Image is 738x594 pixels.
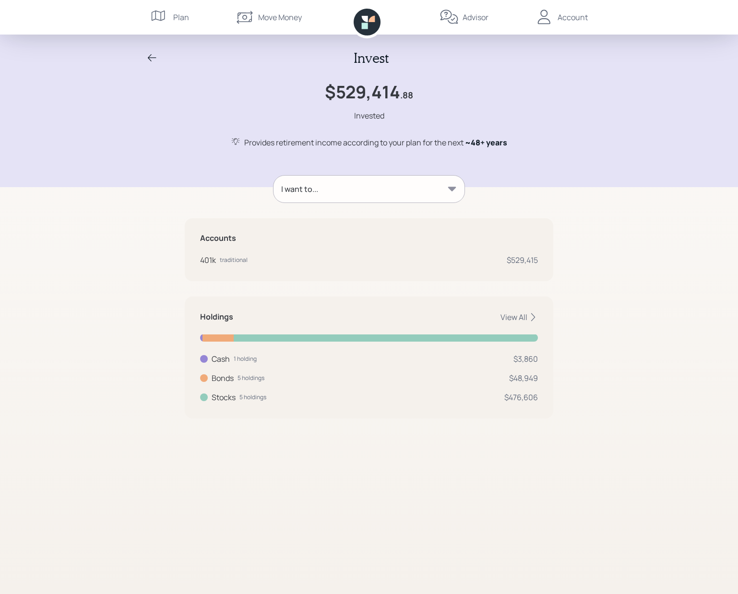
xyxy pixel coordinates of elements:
div: Cash [212,353,230,365]
h5: Holdings [200,312,233,321]
h4: .88 [400,90,413,101]
div: $3,860 [513,353,538,365]
div: I want to... [281,183,318,195]
div: 5 holdings [238,374,264,382]
div: 1 holding [234,355,257,363]
div: Provides retirement income according to your plan for the next [244,137,507,148]
div: Move Money [258,12,302,23]
div: $48,949 [509,372,538,384]
h2: Invest [354,50,389,66]
div: Advisor [463,12,488,23]
div: 5 holdings [239,393,266,402]
div: Stocks [212,392,236,403]
span: ~ 48+ years [465,137,507,148]
h5: Accounts [200,234,538,243]
div: traditional [220,256,248,264]
div: $476,606 [504,392,538,403]
div: $529,415 [507,254,538,266]
div: Invested [354,110,384,121]
div: View All [500,312,538,322]
h1: $529,414 [325,82,400,102]
div: Plan [173,12,189,23]
div: Account [558,12,588,23]
div: Bonds [212,372,234,384]
div: 401k [200,254,216,266]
